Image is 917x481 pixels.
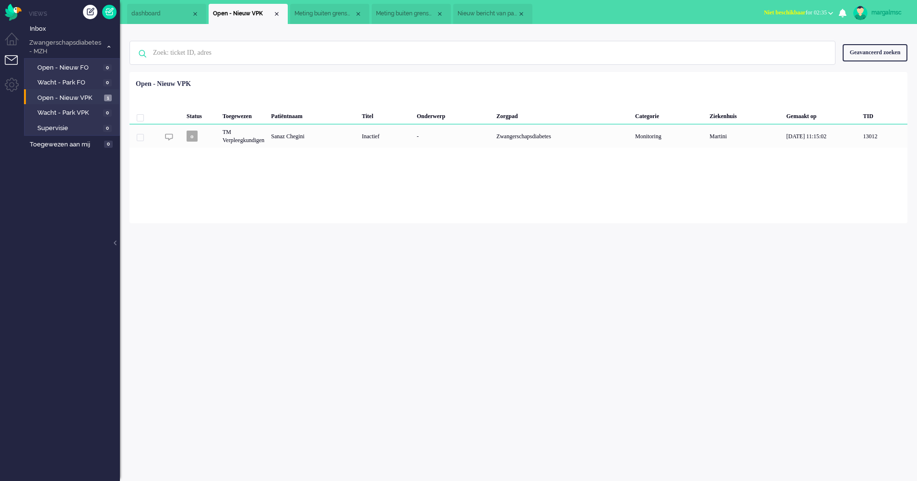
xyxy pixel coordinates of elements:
li: Views [29,10,120,18]
a: Toegewezen aan mij 0 [28,139,120,149]
a: Supervisie 0 [28,122,119,133]
a: Quick Ticket [102,5,117,19]
a: Omnidesk [5,6,22,13]
span: 1 [104,95,112,102]
span: Meting buiten grenswaarden [376,10,436,18]
div: Gemaakt op [783,105,859,124]
span: Niet beschikbaar [764,9,806,16]
div: margalmsc [871,8,907,17]
a: Open - Nieuw FO 0 [28,62,119,72]
li: Dashboard [127,4,206,24]
span: Wacht - Park FO [37,78,101,87]
div: Open - Nieuw VPK [136,79,191,89]
li: Admin menu [5,78,26,99]
span: Meting buiten grenswaarden [294,10,354,18]
span: Open - Nieuw VPK [37,94,102,103]
img: ic-search-icon.svg [130,41,155,66]
li: Tickets menu [5,55,26,77]
span: 0 [103,109,112,117]
span: Nieuw bericht van patiënt [458,10,517,18]
span: Inbox [30,24,120,34]
span: o [187,131,198,142]
div: TID [859,105,907,124]
div: Status [183,105,219,124]
div: Patiëntnaam [268,105,358,124]
a: Wacht - Park VPK 0 [28,107,119,118]
div: Sanaz Chegini [268,124,358,148]
div: Zwangerschapsdiabetes [493,124,632,148]
div: Toegewezen [219,105,268,124]
div: Ziekenhuis [706,105,783,124]
span: Zwangerschapsdiabetes - MZH [28,38,102,56]
div: Close tab [517,10,525,18]
button: Niet beschikbaarfor 02:35 [758,6,839,20]
div: Close tab [436,10,444,18]
div: [DATE] 11:15:02 [783,124,859,148]
img: ic_chat_grey.svg [165,133,173,141]
div: Close tab [354,10,362,18]
li: 13115 [290,4,369,24]
span: 0 [103,64,112,72]
div: Zorgpad [493,105,632,124]
span: Wacht - Park VPK [37,108,101,118]
div: Monitoring [632,124,706,148]
input: Zoek: ticket ID, adres [146,41,822,64]
li: 13039 [372,4,451,24]
span: Toegewezen aan mij [30,140,101,149]
div: Titel [359,105,414,124]
div: 13012 [129,124,907,148]
span: Open - Nieuw VPK [213,10,273,18]
span: dashboard [131,10,191,18]
li: 13045 [453,4,532,24]
div: Martini [706,124,783,148]
div: - [413,124,493,148]
div: Close tab [191,10,199,18]
li: Niet beschikbaarfor 02:35 [758,3,839,24]
a: Open - Nieuw VPK 1 [28,92,119,103]
div: Close tab [273,10,281,18]
div: Categorie [632,105,706,124]
span: for 02:35 [764,9,827,16]
div: Geavanceerd zoeken [843,44,907,61]
div: 13012 [859,124,907,148]
li: View [209,4,288,24]
li: Dashboard menu [5,33,26,54]
div: Creëer ticket [83,5,97,19]
a: margalmsc [851,6,907,20]
span: 0 [103,125,112,132]
div: Inactief [359,124,414,148]
span: Supervisie [37,124,101,133]
a: Inbox [28,23,120,34]
span: 0 [104,141,113,148]
span: 0 [103,79,112,86]
div: TM Verpleegkundigen [219,124,268,148]
img: flow_omnibird.svg [5,4,22,21]
span: Open - Nieuw FO [37,63,101,72]
img: avatar [853,6,868,20]
a: Wacht - Park FO 0 [28,77,119,87]
div: Onderwerp [413,105,493,124]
